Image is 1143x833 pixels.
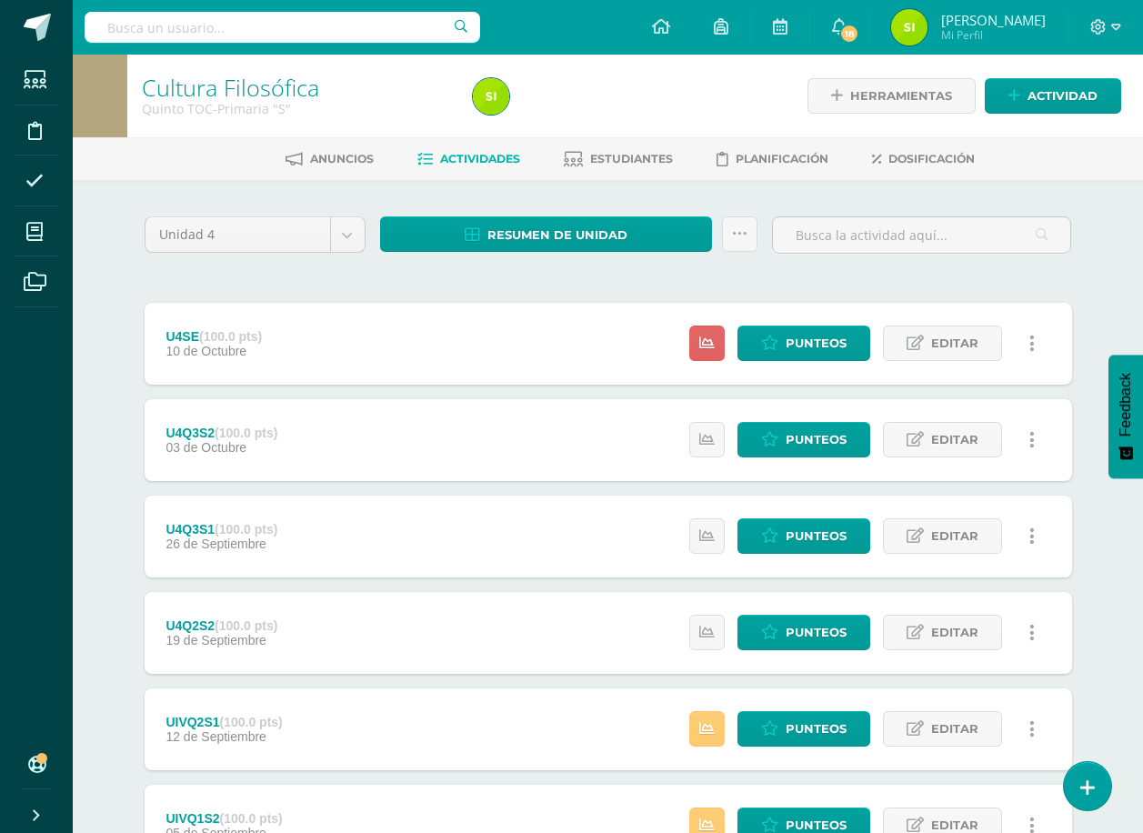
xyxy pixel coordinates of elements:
a: Actividades [417,145,520,174]
span: Estudiantes [590,152,673,166]
a: Herramientas [807,78,976,114]
span: 10 de Octubre [165,344,246,358]
a: Dosificación [872,145,975,174]
div: U4Q3S2 [165,426,277,440]
img: 8c31942744a62167597c0577cd3454bb.png [891,9,927,45]
a: Punteos [737,326,870,361]
input: Busca la actividad aquí... [773,217,1070,253]
a: Punteos [737,422,870,457]
h1: Cultura Filosófica [142,75,451,100]
strong: (100.0 pts) [215,426,277,440]
a: Resumen de unidad [380,216,713,252]
span: Editar [931,712,978,746]
span: Actividad [1028,79,1098,113]
span: 26 de Septiembre [165,537,266,551]
span: Punteos [786,519,847,553]
div: U4Q3S1 [165,522,277,537]
span: Punteos [786,616,847,649]
strong: (100.0 pts) [215,522,277,537]
div: UIVQ1S2 [165,811,282,826]
img: 8c31942744a62167597c0577cd3454bb.png [473,78,509,115]
span: 19 de Septiembre [165,633,266,647]
a: Estudiantes [564,145,673,174]
span: Editar [931,423,978,457]
span: Punteos [786,712,847,746]
span: Punteos [786,326,847,360]
span: Mi Perfil [941,27,1046,43]
span: Herramientas [850,79,952,113]
a: Actividad [985,78,1121,114]
strong: (100.0 pts) [220,811,283,826]
a: Punteos [737,615,870,650]
div: U4Q2S2 [165,618,277,633]
span: Feedback [1118,373,1134,437]
div: U4SE [165,329,262,344]
div: Quinto TOC-Primaria 'S' [142,100,451,117]
span: 03 de Octubre [165,440,246,455]
a: Punteos [737,711,870,747]
span: Editar [931,326,978,360]
span: Editar [931,616,978,649]
span: 18 [839,24,859,44]
a: Punteos [737,518,870,554]
strong: (100.0 pts) [220,715,283,729]
input: Busca un usuario... [85,12,480,43]
span: [PERSON_NAME] [941,11,1046,29]
strong: (100.0 pts) [215,618,277,633]
span: 12 de Septiembre [165,729,266,744]
div: UIVQ2S1 [165,715,282,729]
span: Anuncios [310,152,374,166]
a: Cultura Filosófica [142,72,319,103]
button: Feedback - Mostrar encuesta [1108,355,1143,478]
strong: (100.0 pts) [199,329,262,344]
span: Unidad 4 [159,217,316,252]
span: Planificación [736,152,828,166]
span: Dosificación [888,152,975,166]
a: Unidad 4 [145,217,365,252]
span: Punteos [786,423,847,457]
a: Planificación [717,145,828,174]
span: Resumen de unidad [487,218,627,252]
span: Actividades [440,152,520,166]
span: Editar [931,519,978,553]
a: Anuncios [286,145,374,174]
